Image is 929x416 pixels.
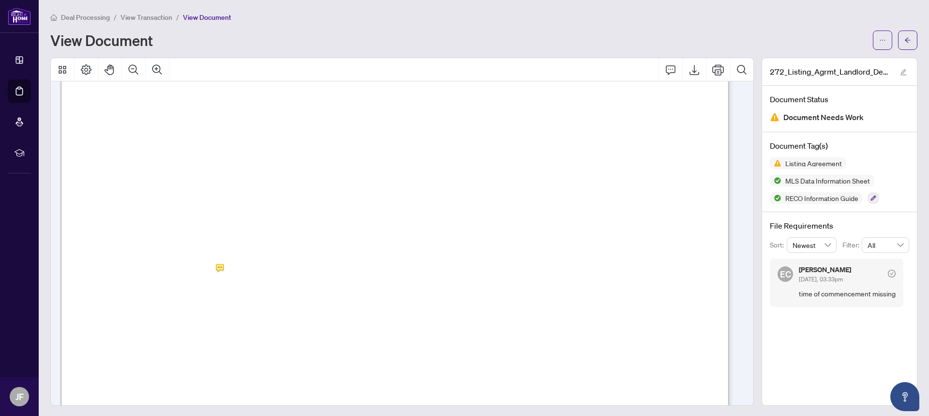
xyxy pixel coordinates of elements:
span: Listing Agreement [781,160,846,167]
span: Newest [793,238,831,252]
img: Status Icon [770,192,781,204]
span: 272_Listing_Agrmt_Landlord_Designated_Rep_Agrmt_Auth_to_Offer_for_Lease_-_PropTx-[PERSON_NAME] 5.pdf [770,66,891,77]
span: time of commencement missing [799,288,896,299]
h5: [PERSON_NAME] [799,266,851,273]
img: logo [8,7,31,25]
h4: Document Status [770,93,909,105]
span: MLS Data Information Sheet [781,177,874,184]
p: Sort: [770,240,787,250]
span: [DATE], 03:33pm [799,276,843,283]
h4: Document Tag(s) [770,140,909,152]
h1: View Document [50,32,153,48]
span: EC [780,267,791,281]
span: View Document [183,13,231,22]
p: Filter: [842,240,862,250]
span: JF [15,390,24,403]
span: RECO Information Guide [781,195,862,201]
span: arrow-left [904,37,911,44]
span: edit [900,69,907,76]
span: ellipsis [879,37,886,44]
span: Deal Processing [61,13,110,22]
li: / [114,12,117,23]
span: View Transaction [120,13,172,22]
img: Status Icon [770,175,781,186]
span: home [50,14,57,21]
li: / [176,12,179,23]
img: Status Icon [770,157,781,169]
span: Document Needs Work [783,111,864,124]
img: Document Status [770,112,779,122]
button: Open asap [890,382,919,411]
span: All [868,238,903,252]
h4: File Requirements [770,220,909,231]
span: check-circle [888,270,896,277]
